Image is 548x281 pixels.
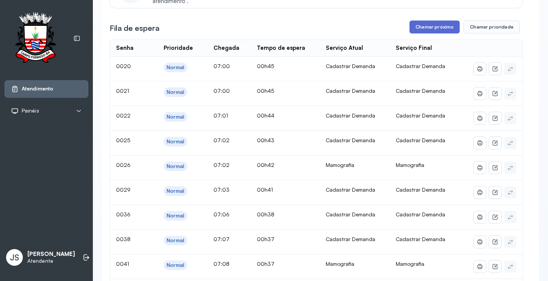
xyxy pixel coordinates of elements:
[167,237,184,244] div: Normal
[257,260,274,267] span: 00h37
[213,236,229,242] span: 07:07
[167,64,184,71] div: Normal
[213,162,229,168] span: 07:02
[116,44,134,52] div: Senha
[213,87,230,94] span: 07:00
[213,137,229,143] span: 07:02
[27,251,75,258] p: [PERSON_NAME]
[257,211,274,217] span: 00h38
[257,236,274,242] span: 00h37
[167,262,184,268] div: Normal
[326,87,384,94] div: Cadastrar Demanda
[326,260,384,267] div: Mamografia
[396,137,445,143] span: Cadastrar Demanda
[22,108,39,114] span: Painéis
[326,63,384,70] div: Cadastrar Demanda
[326,162,384,168] div: Mamografia
[326,112,384,119] div: Cadastrar Demanda
[22,86,53,92] span: Atendimento
[257,44,305,52] div: Tempo de espera
[326,236,384,243] div: Cadastrar Demanda
[167,213,184,219] div: Normal
[213,44,239,52] div: Chegada
[116,260,129,267] span: 0041
[396,63,445,69] span: Cadastrar Demanda
[396,260,424,267] span: Mamografia
[116,63,131,69] span: 0020
[213,211,229,217] span: 07:06
[257,162,274,168] span: 00h42
[213,112,228,119] span: 07:01
[116,112,131,119] span: 0022
[213,63,230,69] span: 07:00
[8,12,63,65] img: Logotipo do estabelecimento
[409,21,460,33] button: Chamar próximo
[167,89,184,95] div: Normal
[464,21,520,33] button: Chamar prioridade
[396,162,424,168] span: Mamografia
[326,211,384,218] div: Cadastrar Demanda
[257,63,274,69] span: 00h45
[257,137,274,143] span: 00h43
[326,137,384,144] div: Cadastrar Demanda
[257,87,274,94] span: 00h45
[396,44,432,52] div: Serviço Final
[257,112,274,119] span: 00h44
[326,186,384,193] div: Cadastrar Demanda
[396,87,445,94] span: Cadastrar Demanda
[257,186,273,193] span: 00h41
[167,138,184,145] div: Normal
[164,44,193,52] div: Prioridade
[213,186,229,193] span: 07:03
[116,162,131,168] span: 0026
[116,87,129,94] span: 0021
[396,112,445,119] span: Cadastrar Demanda
[27,258,75,264] p: Atendente
[167,163,184,170] div: Normal
[396,186,445,193] span: Cadastrar Demanda
[11,85,82,93] a: Atendimento
[167,114,184,120] div: Normal
[213,260,229,267] span: 07:08
[116,186,131,193] span: 0029
[396,211,445,217] span: Cadastrar Demanda
[116,137,130,143] span: 0025
[167,188,184,194] div: Normal
[396,236,445,242] span: Cadastrar Demanda
[110,23,159,33] h3: Fila de espera
[326,44,363,52] div: Serviço Atual
[116,211,131,217] span: 0036
[116,236,131,242] span: 0038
